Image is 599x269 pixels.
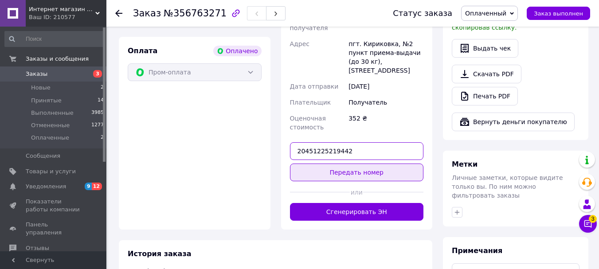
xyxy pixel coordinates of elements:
span: 1277 [91,121,104,129]
span: Новые [31,84,51,92]
div: Статус заказа [393,9,452,18]
span: Отмененные [31,121,70,129]
input: Поиск [4,31,105,47]
span: Примечания [452,246,502,255]
div: Вернуться назад [115,9,122,18]
span: Интернет магазин автозапчастей "АЛМАЗ АВТОТЕХ" [29,5,95,13]
div: [DATE] [347,78,425,94]
div: Оплачено [213,46,261,56]
span: 12 [92,183,102,190]
input: Номер экспресс-накладной [290,142,424,160]
span: 3985 [91,109,104,117]
span: №356763271 [164,8,227,19]
span: Оплаченные [31,134,69,142]
span: Заказы и сообщения [26,55,89,63]
span: 3 [589,215,597,223]
button: Заказ выполнен [527,7,590,20]
span: Адрес [290,40,309,47]
button: Чат с покупателем3 [579,215,597,233]
span: 3 [93,70,102,78]
span: Плательщик [290,99,331,106]
div: Ваш ID: 210577 [29,13,106,21]
span: Оплаченный [465,10,506,17]
span: Заказ выполнен [534,10,583,17]
span: Оценочная стоимость [290,115,326,131]
span: 14 [98,97,104,105]
span: или [350,188,363,197]
span: Показатели работы компании [26,198,82,214]
span: Товары и услуги [26,168,76,175]
span: 2 [101,134,104,142]
button: Вернуть деньги покупателю [452,113,575,131]
div: пгт. Кириковка, №2 пункт приема-выдачи (до 30 кг), [STREET_ADDRESS] [347,36,425,78]
span: Выполненные [31,109,74,117]
div: 352 ₴ [347,110,425,135]
span: Метки [452,160,478,168]
span: Заказы [26,70,47,78]
span: Заказ [133,8,161,19]
span: Дата отправки [290,83,339,90]
button: Передать номер [290,164,424,181]
span: История заказа [128,250,192,258]
span: Оплата [128,47,157,55]
a: Печать PDF [452,87,518,105]
span: Отзывы [26,244,49,252]
button: Сгенерировать ЭН [290,203,424,221]
span: 9 [85,183,92,190]
span: Панель управления [26,221,82,237]
div: Получатель [347,94,425,110]
span: Личные заметки, которые видите только вы. По ним можно фильтровать заказы [452,174,563,199]
span: Уведомления [26,183,66,191]
button: Выдать чек [452,39,518,58]
span: Принятые [31,97,62,105]
span: Сообщения [26,152,60,160]
a: Скачать PDF [452,65,521,83]
span: 2 [101,84,104,92]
